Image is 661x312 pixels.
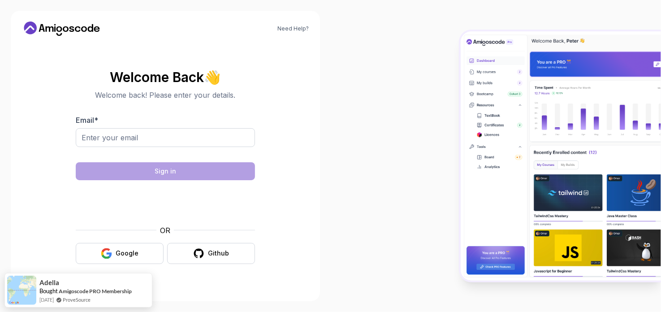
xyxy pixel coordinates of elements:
div: Google [116,249,138,258]
img: provesource social proof notification image [7,276,36,305]
button: Sign in [76,162,255,180]
button: Google [76,243,164,264]
span: 👋 [203,69,221,85]
span: Adella [39,279,59,286]
a: Need Help? [278,25,309,32]
a: Amigoscode PRO Membership [59,288,132,295]
label: Email * [76,116,98,125]
a: Home link [22,22,102,36]
p: OR [160,225,170,236]
a: ProveSource [63,297,91,303]
iframe: Widget contenant une case à cocher pour le défi de sécurité hCaptcha [98,186,233,220]
span: Bought [39,287,58,295]
p: Welcome back! Please enter your details. [76,90,255,100]
span: [DATE] [39,296,54,303]
h2: Welcome Back [76,70,255,84]
button: Github [167,243,255,264]
input: Enter your email [76,128,255,147]
img: Amigoscode Dashboard [461,31,661,281]
div: Sign in [155,167,176,176]
div: Github [208,249,229,258]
